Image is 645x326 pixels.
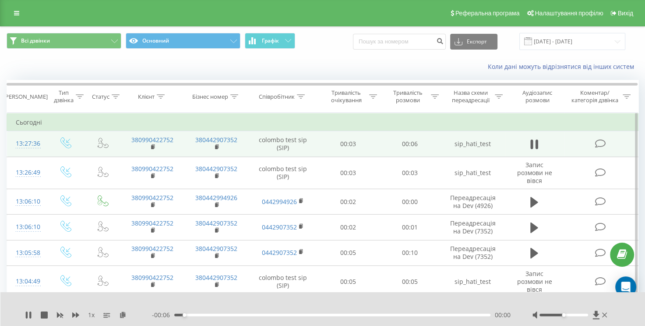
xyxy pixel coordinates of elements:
[379,157,441,189] td: 00:03
[569,89,620,104] div: Коментар/категорія дзвінка
[131,219,173,227] a: 380990422752
[441,215,504,240] td: Переадресація на Dev (7352)
[317,215,379,240] td: 00:02
[488,62,638,71] a: Коли дані можуть відрізнятися вiд інших систем
[262,197,297,206] a: 0442994926
[259,93,295,100] div: Співробітник
[126,33,240,49] button: Основний
[131,165,173,173] a: 380990422752
[317,189,379,215] td: 00:02
[131,136,173,144] a: 380990422752
[317,240,379,265] td: 00:05
[495,311,511,319] span: 00:00
[517,269,552,294] span: Запис розмови не вівся
[131,244,173,253] a: 380990422752
[248,131,317,157] td: colombo test sip (SIP)
[16,193,38,210] div: 13:06:10
[16,219,38,236] div: 13:06:10
[379,189,441,215] td: 00:00
[195,165,237,173] a: 380442907352
[262,38,279,44] span: Графік
[21,37,50,44] span: Всі дзвінки
[441,240,504,265] td: Переадресація на Dev (7352)
[195,273,237,282] a: 380442907352
[138,93,155,100] div: Клієнт
[131,193,173,202] a: 380990422752
[379,131,441,157] td: 00:06
[195,193,237,202] a: 380442994926
[615,276,636,297] div: Open Intercom Messenger
[450,34,497,50] button: Експорт
[455,10,520,17] span: Реферальна програма
[248,157,317,189] td: colombo test sip (SIP)
[562,313,565,317] div: Accessibility label
[441,265,504,298] td: sip_hati_test
[449,89,493,104] div: Назва схеми переадресації
[317,131,379,157] td: 00:03
[195,219,237,227] a: 380442907352
[513,89,562,104] div: Аудіозапис розмови
[245,33,295,49] button: Графік
[4,93,48,100] div: [PERSON_NAME]
[195,136,237,144] a: 380442907352
[7,33,121,49] button: Всі дзвінки
[317,157,379,189] td: 00:03
[7,114,638,131] td: Сьогодні
[152,311,174,319] span: - 00:06
[88,311,95,319] span: 1 x
[262,223,297,231] a: 0442907352
[16,273,38,290] div: 13:04:49
[325,89,367,104] div: Тривалість очікування
[441,189,504,215] td: Переадресація на Dev (4926)
[317,265,379,298] td: 00:05
[441,157,504,189] td: sip_hati_test
[535,10,603,17] span: Налаштування профілю
[262,248,297,257] a: 0442907352
[131,273,173,282] a: 380990422752
[353,34,446,50] input: Пошук за номером
[16,244,38,262] div: 13:05:58
[379,265,441,298] td: 00:05
[248,265,317,298] td: colombo test sip (SIP)
[192,93,228,100] div: Бізнес номер
[54,89,74,104] div: Тип дзвінка
[379,240,441,265] td: 00:10
[618,10,633,17] span: Вихід
[441,131,504,157] td: sip_hati_test
[195,244,237,253] a: 380442907352
[16,135,38,152] div: 13:27:36
[379,215,441,240] td: 00:01
[517,161,552,185] span: Запис розмови не вівся
[16,164,38,181] div: 13:26:49
[387,89,429,104] div: Тривалість розмови
[92,93,109,100] div: Статус
[183,313,186,317] div: Accessibility label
